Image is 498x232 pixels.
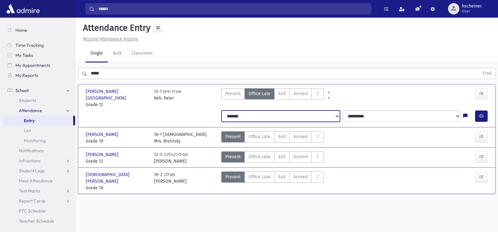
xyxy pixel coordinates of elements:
[86,131,120,138] span: [PERSON_NAME]
[225,154,241,160] span: Present
[15,88,29,93] span: School
[154,171,187,191] div: 10-2 מגילה [PERSON_NAME]
[225,174,241,180] span: Present
[15,73,38,78] span: My Reports
[3,85,75,95] a: School
[278,90,286,97] span: Exit
[86,171,148,185] span: [DEMOGRAPHIC_DATA][PERSON_NAME]
[3,166,75,176] a: Student Logs
[154,88,181,108] div: 12-1 אורח חיים Reb. Paler
[293,174,308,180] span: Arrived
[3,136,75,146] a: Monitoring
[95,3,371,14] input: Search
[221,151,324,165] div: AttTypes
[24,138,46,143] span: Monitoring
[86,101,148,108] span: Grade 12
[293,133,308,140] span: Arrived
[225,133,241,140] span: Present
[19,158,41,164] span: Infractions
[19,148,44,154] span: Notifications
[221,171,324,191] div: AttTypes
[3,40,75,50] a: Time Tracking
[86,88,148,101] span: [PERSON_NAME][GEOGRAPHIC_DATA]
[293,90,308,97] span: Arrived
[154,131,207,144] div: 10-1 [DEMOGRAPHIC_DATA] Mrs. Bistrisky
[24,128,31,133] span: List
[225,90,241,97] span: Present
[19,198,46,204] span: Report Cards
[3,116,73,126] a: Entry
[19,98,36,103] span: Students
[19,108,42,113] span: Attendance
[15,62,50,68] span: My Appointments
[86,158,148,165] span: Grade 12
[3,126,75,136] a: List
[86,138,148,144] span: Grade 10
[278,174,286,180] span: Exit
[19,208,46,214] span: PTC Schedule
[154,151,188,165] div: 12-3 תפילה/הלכה [PERSON_NAME]
[80,36,138,42] a: Missing Attendance History
[15,27,27,33] span: Home
[19,168,45,174] span: Student Logs
[19,218,54,224] span: Teacher Schedule
[24,118,35,123] span: Entry
[3,25,75,35] a: Home
[3,156,75,166] a: Infractions
[3,70,75,80] a: My Reports
[479,68,495,79] button: Find
[462,9,482,14] span: User
[86,185,148,191] span: Grade 10
[19,188,40,194] span: Test Marks
[80,23,150,33] h5: Attendance Entry
[249,174,271,180] span: Office Late
[3,206,75,216] a: PTC Schedule
[83,36,138,42] u: Missing Attendance History
[249,90,271,97] span: Office Late
[249,133,271,140] span: Office Late
[86,151,120,158] span: [PERSON_NAME]
[3,146,75,156] a: Notifications
[249,154,271,160] span: Office Late
[3,50,75,60] a: My Tasks
[3,95,75,105] a: Students
[221,88,324,108] div: AttTypes
[293,154,308,160] span: Arrived
[3,105,75,116] a: Attendance
[15,52,33,58] span: My Tasks
[462,4,482,9] span: hscheiner
[127,45,158,62] a: Classroom
[15,42,44,48] span: Time Tracking
[3,60,75,70] a: My Appointments
[3,176,75,186] a: Meal Attendance
[85,45,108,62] a: Single
[3,216,75,226] a: Teacher Schedule
[3,196,75,206] a: Report Cards
[3,186,75,196] a: Test Marks
[108,45,127,62] a: Bulk
[221,131,324,144] div: AttTypes
[278,133,286,140] span: Exit
[278,154,286,160] span: Exit
[19,178,53,184] span: Meal Attendance
[5,3,41,15] img: AdmirePro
